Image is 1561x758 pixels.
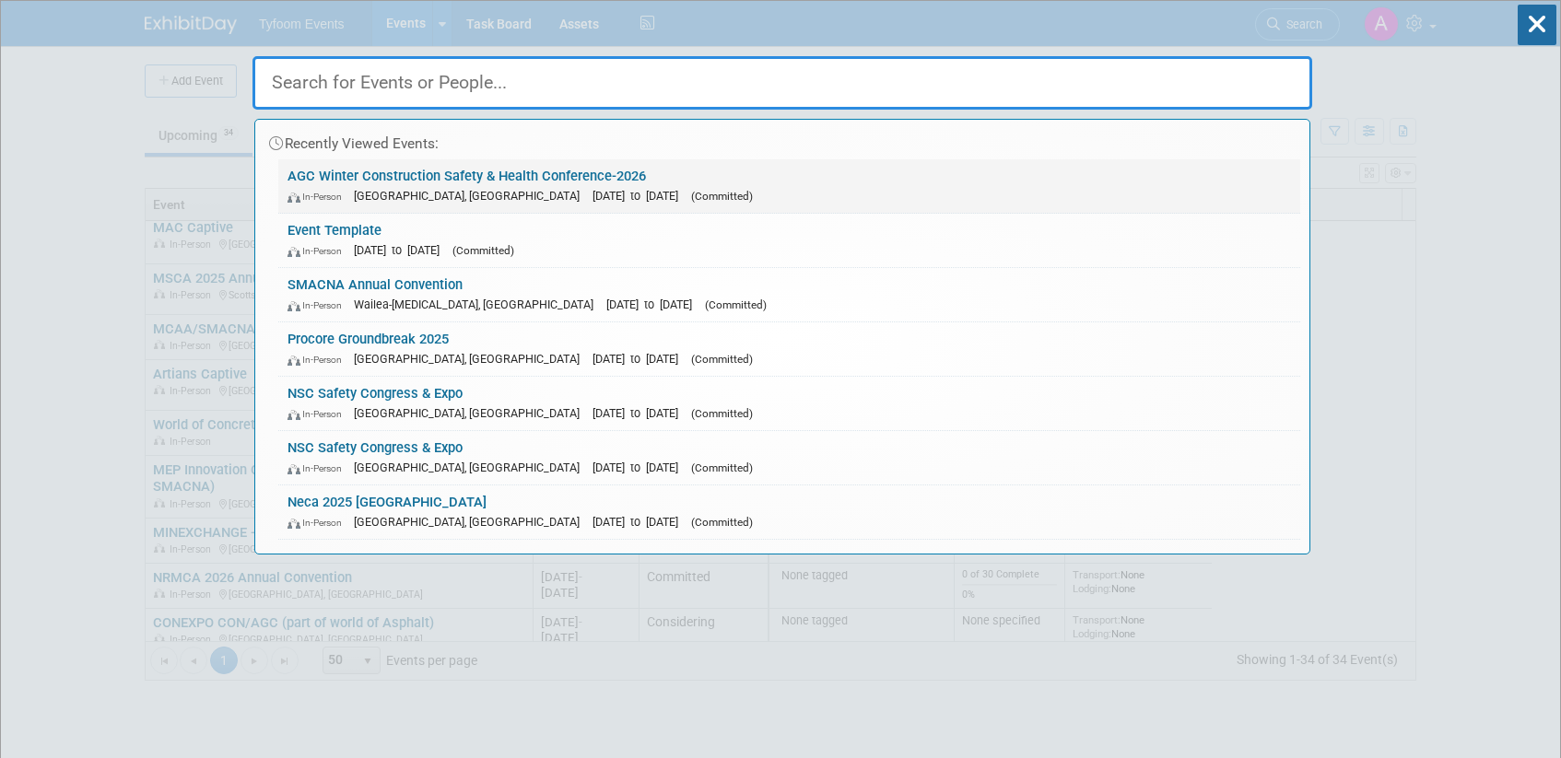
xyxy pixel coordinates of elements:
span: In-Person [288,191,350,203]
span: In-Person [288,408,350,420]
div: Recently Viewed Events: [264,120,1300,159]
span: In-Person [288,462,350,474]
span: [DATE] to [DATE] [593,352,687,366]
span: [GEOGRAPHIC_DATA], [GEOGRAPHIC_DATA] [354,189,589,203]
span: [DATE] to [DATE] [593,461,687,474]
span: [GEOGRAPHIC_DATA], [GEOGRAPHIC_DATA] [354,461,589,474]
span: In-Person [288,245,350,257]
span: (Committed) [691,190,753,203]
span: [DATE] to [DATE] [354,243,449,257]
span: [DATE] to [DATE] [593,515,687,529]
a: Event Template In-Person [DATE] to [DATE] (Committed) [278,214,1300,267]
span: (Committed) [691,407,753,420]
span: (Committed) [452,244,514,257]
span: In-Person [288,354,350,366]
span: [GEOGRAPHIC_DATA], [GEOGRAPHIC_DATA] [354,406,589,420]
span: (Committed) [691,516,753,529]
a: Neca 2025 [GEOGRAPHIC_DATA] In-Person [GEOGRAPHIC_DATA], [GEOGRAPHIC_DATA] [DATE] to [DATE] (Comm... [278,485,1300,539]
span: [DATE] to [DATE] [606,297,701,311]
span: [GEOGRAPHIC_DATA], [GEOGRAPHIC_DATA] [354,352,589,366]
span: [GEOGRAPHIC_DATA], [GEOGRAPHIC_DATA] [354,515,589,529]
span: In-Person [288,517,350,529]
a: NSC Safety Congress & Expo In-Person [GEOGRAPHIC_DATA], [GEOGRAPHIC_DATA] [DATE] to [DATE] (Commi... [278,431,1300,484]
a: AGC Winter Construction Safety & Health Conference-2026 In-Person [GEOGRAPHIC_DATA], [GEOGRAPHIC_... [278,159,1300,213]
span: (Committed) [691,353,753,366]
span: In-Person [288,299,350,311]
span: (Committed) [691,461,753,474]
a: Procore Groundbreak 2025 In-Person [GEOGRAPHIC_DATA], [GEOGRAPHIC_DATA] [DATE] to [DATE] (Committed) [278,322,1300,376]
span: [DATE] to [DATE] [593,406,687,420]
span: (Committed) [705,298,767,311]
a: NSC Safety Congress & Expo In-Person [GEOGRAPHIC_DATA], [GEOGRAPHIC_DATA] [DATE] to [DATE] (Commi... [278,377,1300,430]
span: [DATE] to [DATE] [593,189,687,203]
input: Search for Events or People... [252,56,1312,110]
a: SMACNA Annual Convention In-Person Wailea-[MEDICAL_DATA], [GEOGRAPHIC_DATA] [DATE] to [DATE] (Com... [278,268,1300,321]
span: Wailea-[MEDICAL_DATA], [GEOGRAPHIC_DATA] [354,297,603,311]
